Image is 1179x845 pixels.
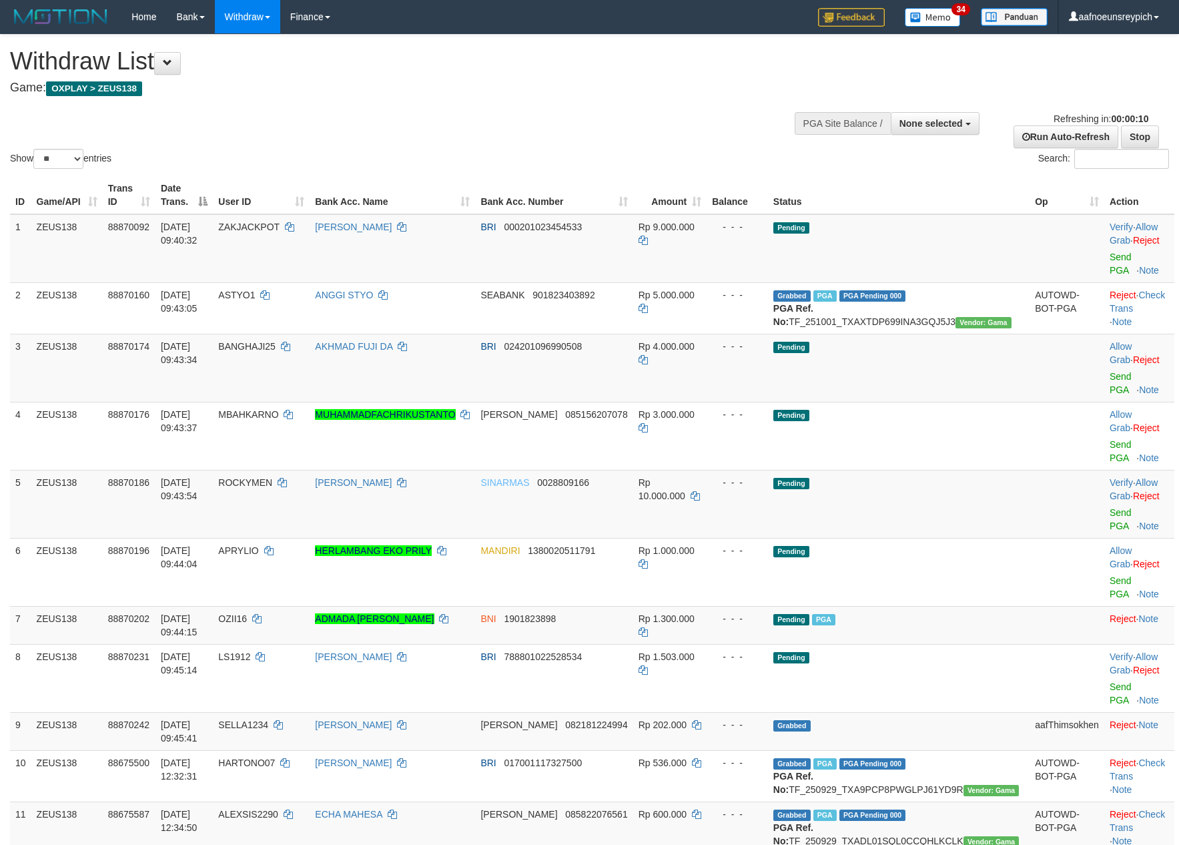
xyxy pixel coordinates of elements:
[712,476,763,489] div: - - -
[31,402,103,470] td: ZEUS138
[480,613,496,624] span: BNI
[480,758,496,768] span: BRI
[773,303,813,327] b: PGA Ref. No:
[218,290,255,300] span: ASTYO1
[218,720,268,730] span: SELLA1234
[955,317,1012,328] span: Vendor URL: https://trx31.1velocity.biz
[161,720,198,744] span: [DATE] 09:45:41
[1139,453,1159,463] a: Note
[812,614,835,625] span: Marked by aafpengsreynich
[1110,809,1165,833] a: Check Trans
[1110,651,1158,675] span: ·
[1110,758,1165,782] a: Check Trans
[161,341,198,365] span: [DATE] 09:43:34
[633,176,707,214] th: Amount: activate to sort column ascending
[1104,712,1174,750] td: ·
[565,720,627,730] span: Copy 082181224994 to clipboard
[773,720,811,732] span: Grabbed
[504,651,582,662] span: Copy 788801022528534 to clipboard
[10,470,31,538] td: 5
[31,282,103,334] td: ZEUS138
[639,545,695,556] span: Rp 1.000.000
[1110,222,1133,232] a: Verify
[1110,341,1132,365] a: Allow Grab
[773,546,809,557] span: Pending
[712,408,763,421] div: - - -
[31,538,103,606] td: ZEUS138
[10,644,31,712] td: 8
[480,720,557,730] span: [PERSON_NAME]
[315,809,382,820] a: ECHA MAHESA
[315,477,392,488] a: [PERSON_NAME]
[1104,402,1174,470] td: ·
[1110,290,1165,314] a: Check Trans
[10,176,31,214] th: ID
[1110,545,1133,569] span: ·
[161,409,198,433] span: [DATE] 09:43:37
[639,477,685,501] span: Rp 10.000.000
[218,477,272,488] span: ROCKYMEN
[1112,784,1132,795] a: Note
[1110,222,1158,246] a: Allow Grab
[1133,665,1160,675] a: Reject
[108,720,149,730] span: 88870242
[795,112,891,135] div: PGA Site Balance /
[712,288,763,302] div: - - -
[10,712,31,750] td: 9
[1133,422,1160,433] a: Reject
[1110,720,1136,730] a: Reject
[773,342,809,353] span: Pending
[1110,681,1132,706] a: Send PGA
[1104,176,1174,214] th: Action
[639,613,695,624] span: Rp 1.300.000
[768,282,1030,334] td: TF_251001_TXAXTDP699INA3GQJ5J3
[161,758,198,782] span: [DATE] 12:32:31
[639,758,687,768] span: Rp 536.000
[773,758,811,770] span: Grabbed
[10,7,111,27] img: MOTION_logo.png
[1030,282,1104,334] td: AUTOWD-BOT-PGA
[31,214,103,283] td: ZEUS138
[31,750,103,802] td: ZEUS138
[813,758,837,770] span: Marked by aaftrukkakada
[712,718,763,732] div: - - -
[1139,265,1159,276] a: Note
[1104,644,1174,712] td: · ·
[1030,176,1104,214] th: Op: activate to sort column ascending
[707,176,768,214] th: Balance
[103,176,155,214] th: Trans ID: activate to sort column ascending
[1110,290,1136,300] a: Reject
[773,810,811,821] span: Grabbed
[315,341,392,352] a: AKHMAD FUJI DA
[712,544,763,557] div: - - -
[161,613,198,637] span: [DATE] 09:44:15
[1030,712,1104,750] td: aafThimsokhen
[315,222,392,232] a: [PERSON_NAME]
[773,478,809,489] span: Pending
[315,720,392,730] a: [PERSON_NAME]
[773,652,809,663] span: Pending
[10,750,31,802] td: 10
[46,81,142,96] span: OXPLAY > ZEUS138
[839,758,906,770] span: PGA Pending
[1139,695,1159,706] a: Note
[1038,149,1169,169] label: Search:
[1111,113,1148,124] strong: 00:00:10
[504,758,582,768] span: Copy 017001117327500 to clipboard
[1104,606,1174,644] td: ·
[773,614,809,625] span: Pending
[1139,521,1159,531] a: Note
[480,477,529,488] span: SINARMAS
[712,808,763,821] div: - - -
[1139,384,1159,395] a: Note
[108,222,149,232] span: 88870092
[639,720,687,730] span: Rp 202.000
[1121,125,1159,148] a: Stop
[639,222,695,232] span: Rp 9.000.000
[161,290,198,314] span: [DATE] 09:43:05
[565,809,627,820] span: Copy 085822076561 to clipboard
[981,8,1048,26] img: panduan.png
[10,48,773,75] h1: Withdraw List
[31,334,103,402] td: ZEUS138
[1110,758,1136,768] a: Reject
